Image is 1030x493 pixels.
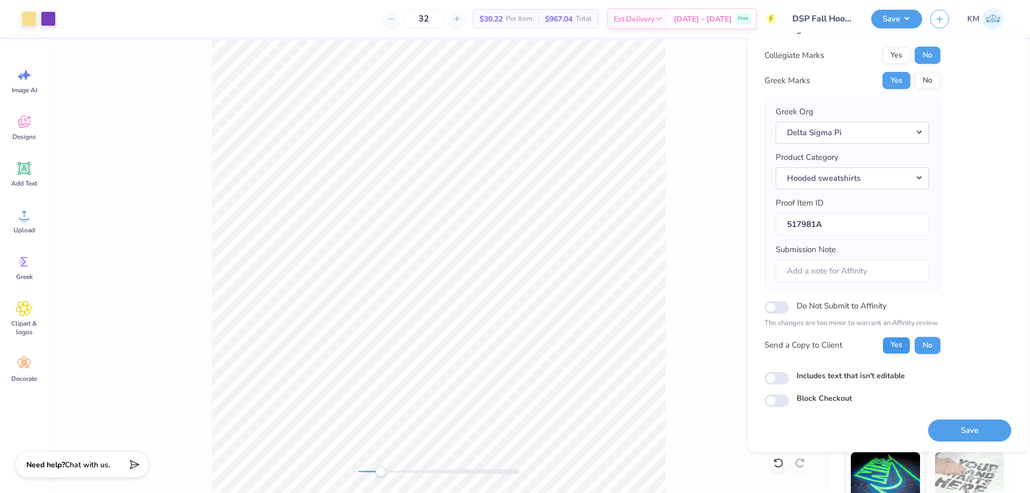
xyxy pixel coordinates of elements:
[764,75,810,87] div: Greek Marks
[764,318,940,329] p: The changes are too minor to warrant an Affinity review.
[928,420,1011,442] button: Save
[764,339,842,351] div: Send a Copy to Client
[967,13,980,25] span: KM
[882,47,910,64] button: Yes
[915,47,940,64] button: No
[871,10,922,28] button: Save
[6,319,42,336] span: Clipart & logos
[375,466,386,477] div: Accessibility label
[545,13,572,25] span: $967.04
[776,122,929,144] button: Delta Sigma Pi
[13,226,35,234] span: Upload
[784,8,863,30] input: Untitled Design
[776,260,929,283] input: Add a note for Affinity
[776,197,823,209] label: Proof Item ID
[882,337,910,354] button: Yes
[11,179,37,188] span: Add Text
[797,370,905,381] label: Includes text that isn't editable
[797,393,852,404] label: Block Checkout
[12,133,36,141] span: Designs
[776,151,838,164] label: Product Category
[16,273,33,281] span: Greek
[480,13,503,25] span: $30.22
[915,337,940,354] button: No
[506,13,532,25] span: Per Item
[764,49,824,62] div: Collegiate Marks
[915,72,940,89] button: No
[776,244,836,256] label: Submission Note
[576,13,592,25] span: Total
[26,460,65,470] strong: Need help?
[65,460,110,470] span: Chat with us.
[797,299,887,313] label: Do Not Submit to Affinity
[614,13,654,25] span: Est. Delivery
[776,167,929,189] button: Hooded sweatshirts
[962,8,1009,30] a: KM
[776,106,813,118] label: Greek Org
[982,8,1004,30] img: Karl Michael Narciza
[882,72,910,89] button: Yes
[674,13,732,25] span: [DATE] - [DATE]
[12,86,37,94] span: Image AI
[738,15,748,23] span: Free
[11,374,37,383] span: Decorate
[403,9,445,28] input: – –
